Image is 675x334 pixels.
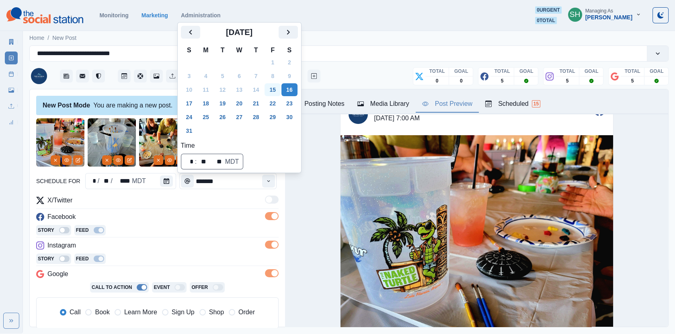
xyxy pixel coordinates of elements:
[181,124,197,137] button: Sunday, August 31, 2025
[181,70,197,82] button: Sunday, August 3, 2025
[532,100,540,107] span: 15
[88,118,136,167] img: qcylf31mdedyeopcoxe2
[99,12,128,19] a: Monitoring
[38,255,54,262] p: Story
[460,77,463,85] p: 0
[154,284,170,291] p: Event
[29,34,44,42] a: Home
[207,157,209,167] div: ⁩
[62,155,72,165] button: View Media
[248,111,264,124] button: Thursday, August 28, 2025
[248,83,264,96] button: Thursday, August 14, 2025
[76,255,89,262] p: Feed
[291,99,345,109] div: Posting Notes
[181,97,197,110] button: Sunday, August 17, 2025
[652,7,669,23] button: Toggle Mode
[181,45,198,56] th: S
[198,111,214,124] button: Monday, August 25, 2025
[485,99,540,109] div: Scheduled
[179,173,277,189] div: Time
[198,97,214,110] button: Monday, August 18, 2025
[113,155,123,165] button: View Media
[281,111,297,124] button: Saturday, August 30, 2025
[281,56,297,69] button: Saturday, August 2, 2025
[92,70,105,82] a: Reviews
[124,307,157,317] span: Learn More
[265,70,281,82] button: Friday, August 8, 2025
[585,14,632,21] div: [PERSON_NAME]
[265,83,281,96] button: Today, Friday, August 15, 2025, First available date
[3,313,19,329] button: Expand
[181,141,293,151] label: Time
[100,176,110,186] div: schedule for
[231,70,247,82] button: Wednesday, August 6, 2025
[422,99,472,109] div: Post Preview
[102,155,112,165] button: Remove
[248,97,264,110] button: Thursday, August 21, 2025
[231,83,247,96] button: Wednesday, August 13, 2025
[215,83,231,96] button: Tuesday, August 12, 2025
[47,196,72,205] p: X/Twitter
[194,157,197,167] div: :
[585,8,613,14] div: Managing As
[535,17,557,24] span: 0 total
[231,97,247,110] button: Wednesday, August 20, 2025
[279,26,298,39] button: Next
[95,307,109,317] span: Book
[5,52,18,64] a: New Post
[281,70,297,82] button: Saturday, August 9, 2025
[176,155,186,165] button: Edit Media
[73,155,83,165] button: Edit Media
[231,111,247,124] button: Wednesday, August 27, 2025
[281,45,298,56] th: S
[585,68,599,75] p: GOAL
[166,70,179,82] button: Uploads
[429,68,445,75] p: TOTAL
[92,284,132,291] p: Call To Action
[570,5,581,24] div: Sara Haas
[191,284,208,291] p: Offer
[150,70,163,82] button: Media Library
[357,99,409,109] div: Media Library
[47,269,68,279] p: Google
[181,111,197,124] button: Sunday, August 24, 2025
[172,307,195,317] span: Sign Up
[47,34,49,42] span: /
[87,176,97,186] div: schedule for
[97,176,100,186] div: /
[76,70,89,82] a: Messages
[181,26,298,138] div: August 2025
[197,45,214,56] th: M
[5,35,18,48] a: Marketing Summary
[281,97,297,110] button: Saturday, August 23, 2025
[494,68,510,75] p: TOTAL
[181,175,194,188] button: Time
[519,68,533,75] p: GOAL
[5,68,18,80] a: Post Schedule
[501,77,504,85] p: 5
[165,155,174,165] button: View Media
[125,155,134,165] button: Edit Media
[183,157,185,167] div: ⁦
[131,176,147,186] div: schedule for
[631,77,634,85] p: 5
[265,111,281,124] button: Friday, August 29, 2025
[139,118,187,167] img: dp4gcdqjjlytyfljcaem
[85,173,176,189] div: schedule for
[197,157,207,167] div: minute
[265,56,281,69] button: Friday, August 1, 2025
[118,70,131,82] button: Post Schedule
[134,70,147,82] button: Content Pool
[110,176,113,186] div: /
[211,157,223,167] div: AM/PM
[5,116,18,129] a: Review Summary
[6,7,83,23] img: logoTextSVG.62801f218bc96a9b266caa72a09eb111.svg
[38,227,54,234] p: Story
[179,173,277,189] input: Select Time
[215,97,231,110] button: Tuesday, August 19, 2025
[5,100,18,113] a: Uploads
[47,241,76,250] p: Instagram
